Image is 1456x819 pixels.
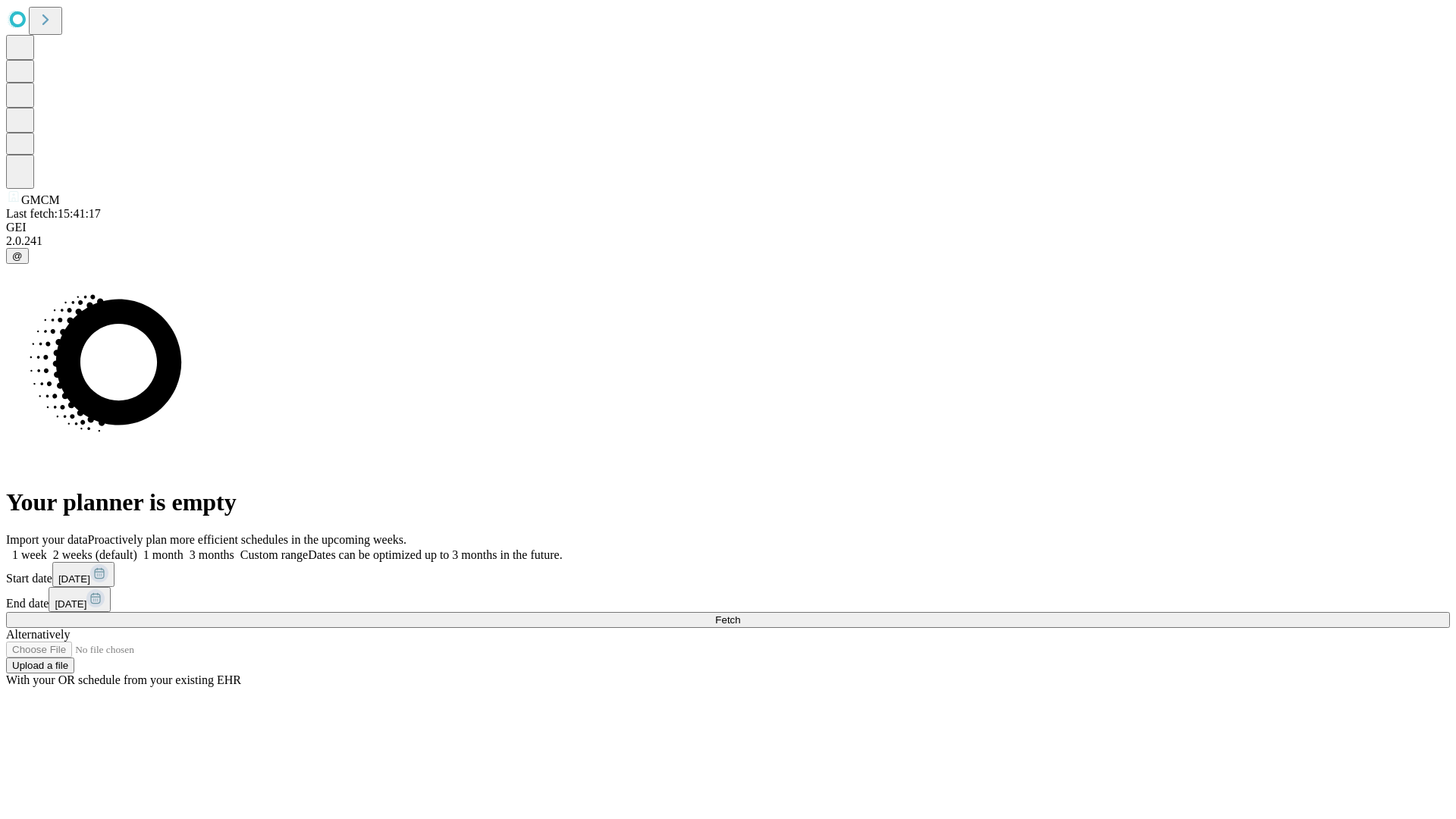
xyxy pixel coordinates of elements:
[12,250,23,262] span: @
[12,548,47,561] span: 1 week
[6,488,1450,516] h1: Your planner is empty
[6,562,1450,587] div: Start date
[6,628,70,641] span: Alternatively
[49,587,111,612] button: [DATE]
[53,548,137,561] span: 2 weeks (default)
[715,614,740,626] span: Fetch
[240,548,308,561] span: Custom range
[6,248,29,264] button: @
[143,548,184,561] span: 1 month
[55,598,86,610] span: [DATE]
[6,221,1450,234] div: GEI
[88,533,406,546] span: Proactively plan more efficient schedules in the upcoming weeks.
[6,657,74,673] button: Upload a file
[190,548,234,561] span: 3 months
[6,612,1450,628] button: Fetch
[6,587,1450,612] div: End date
[52,562,115,587] button: [DATE]
[21,193,60,206] span: GMCM
[58,573,90,585] span: [DATE]
[6,207,101,220] span: Last fetch: 15:41:17
[6,234,1450,248] div: 2.0.241
[6,533,88,546] span: Import your data
[6,673,241,686] span: With your OR schedule from your existing EHR
[308,548,562,561] span: Dates can be optimized up to 3 months in the future.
